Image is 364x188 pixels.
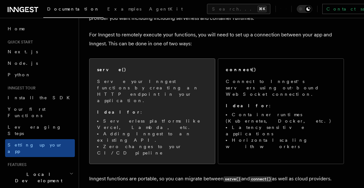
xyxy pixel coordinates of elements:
a: Install the SDK [5,92,75,103]
p: For Inngest to remotely execute your functions, you will need to set up a connection between your... [89,30,344,48]
span: Local Development [5,171,69,184]
span: Examples [107,6,141,11]
li: Serverless platforms like Vercel, Lambda, etc. [97,118,207,131]
h2: connect() [226,66,256,73]
span: Quick start [5,40,33,45]
a: Leveraging Steps [5,121,75,139]
a: Documentation [43,2,103,18]
span: Next.js [8,49,38,54]
a: Setting up your app [5,139,75,157]
p: Inngest functions are portable, so you can migrate between and as well as cloud providers. [89,174,344,184]
p: Serve your Inngest functions by creating an HTTP endpoint in your application. [97,78,207,104]
p: : [226,102,336,109]
p: : [97,109,207,115]
span: Setting up your app [8,142,62,154]
li: Horizontal scaling with workers [226,137,336,150]
a: Your first Functions [5,103,75,121]
span: Documentation [47,6,100,11]
a: Home [5,23,75,34]
span: Home [8,26,25,32]
button: Search...⌘K [207,4,270,14]
span: Features [5,162,26,167]
strong: Ideal for [97,109,140,115]
a: Next.js [5,46,75,57]
span: Leveraging Steps [8,124,61,136]
strong: Ideal for [226,103,269,108]
p: Connect to Inngest's servers using out-bound WebSocket connection. [226,78,336,97]
button: Local Development [5,169,75,186]
a: Examples [103,2,145,17]
li: Container runtimes (Kubernetes, Docker, etc.) [226,111,336,124]
code: connect() [250,177,272,182]
span: Node.js [8,61,38,66]
a: serve()Serve your Inngest functions by creating an HTTP endpoint in your application.Ideal for:Se... [89,58,215,164]
span: Inngest tour [5,86,36,91]
li: Zero changes to your CI/CD pipeline [97,143,207,156]
span: AgentKit [149,6,183,11]
a: AgentKit [145,2,187,17]
li: Latency sensitive applications [226,124,336,137]
li: Adding Inngest to an existing API. [97,131,207,143]
a: Python [5,69,75,80]
code: serve() [224,177,241,182]
button: Toggle dark mode [297,5,312,13]
a: Node.js [5,57,75,69]
span: Your first Functions [8,107,46,118]
span: Python [8,72,31,77]
h2: serve() [97,66,126,73]
kbd: ⌘K [258,6,267,12]
span: Install the SDK [8,95,74,100]
a: connect()Connect to Inngest's servers using out-bound WebSocket connection.Ideal for:Container ru... [218,58,344,164]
